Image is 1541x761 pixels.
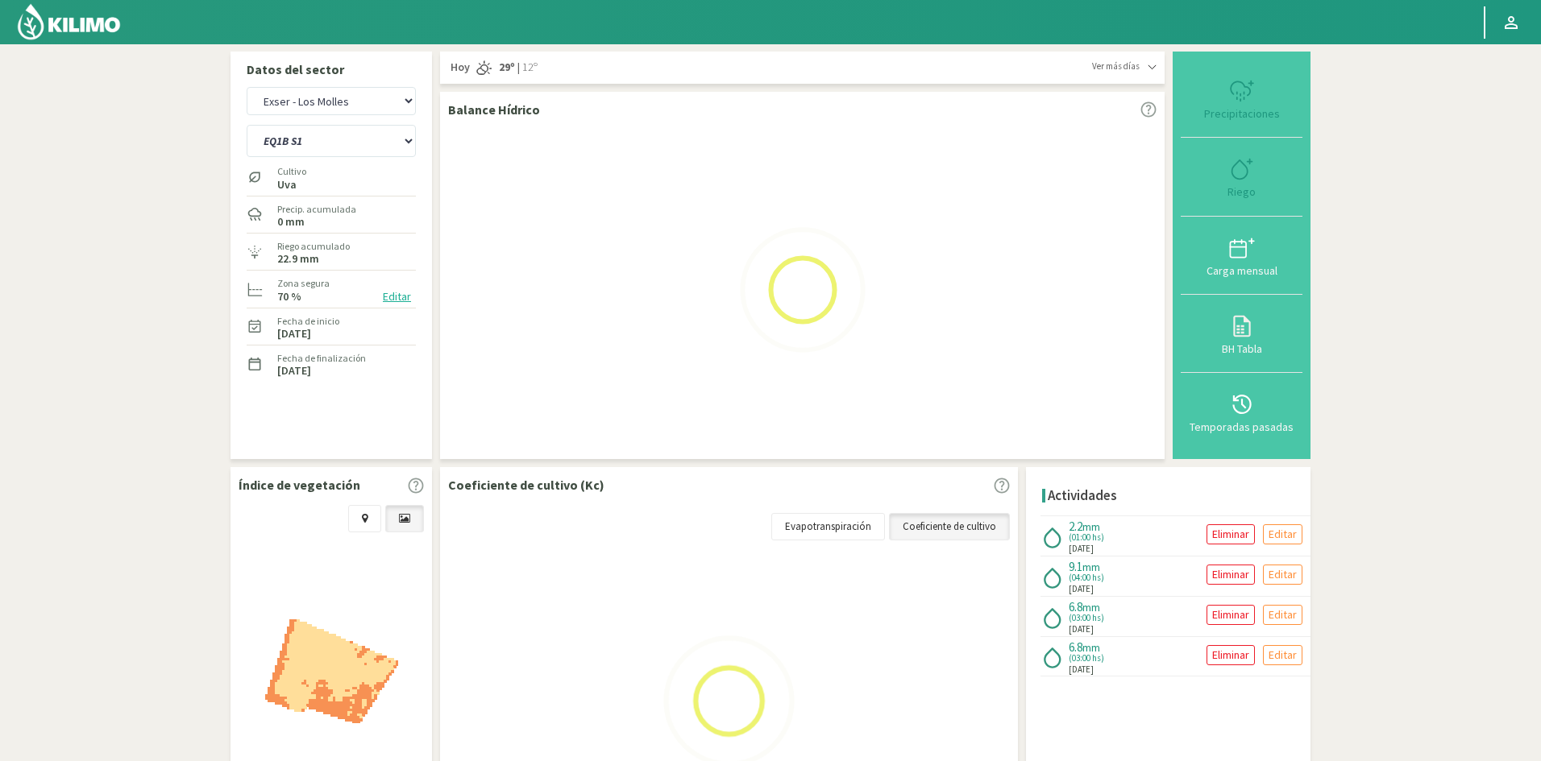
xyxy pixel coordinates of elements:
[517,60,520,76] span: |
[378,287,416,306] button: Editar
[277,217,305,227] label: 0 mm
[1186,108,1298,119] div: Precipitaciones
[1186,186,1298,197] div: Riego
[1207,565,1255,585] button: Eliminar
[1069,663,1094,676] span: [DATE]
[771,513,885,540] a: Evapotranspiración
[1207,524,1255,544] button: Eliminar
[16,2,122,41] img: Kilimo
[1269,606,1297,624] p: Editar
[277,276,330,291] label: Zona segura
[1207,605,1255,625] button: Eliminar
[1069,639,1082,655] span: 6.8
[1082,640,1100,655] span: mm
[1181,138,1302,216] button: Riego
[1212,565,1249,584] p: Eliminar
[1186,421,1298,432] div: Temporadas pasadas
[1207,645,1255,665] button: Eliminar
[1263,565,1302,585] button: Editar
[1263,645,1302,665] button: Editar
[1069,573,1104,582] span: (04:00 hs)
[1186,343,1298,354] div: BH Tabla
[277,254,319,264] label: 22.9 mm
[277,351,366,366] label: Fecha de finalización
[520,60,538,76] span: 12º
[239,475,360,494] p: Índice de vegetación
[1092,60,1140,73] span: Ver más días
[1212,606,1249,624] p: Eliminar
[448,475,604,494] p: Coeficiente de cultivo (Kc)
[1186,265,1298,276] div: Carga mensual
[1181,373,1302,451] button: Temporadas pasadas
[1269,525,1297,544] p: Editar
[277,314,339,329] label: Fecha de inicio
[1082,600,1100,614] span: mm
[277,180,306,190] label: Uva
[1069,533,1104,542] span: (01:00 hs)
[1069,599,1082,614] span: 6.8
[247,60,416,79] p: Datos del sector
[1082,560,1100,574] span: mm
[1069,559,1082,574] span: 9.1
[722,209,883,370] img: Loading...
[499,60,515,74] strong: 29º
[1069,614,1104,622] span: (03:00 hs)
[1181,295,1302,373] button: BH Tabla
[277,329,311,339] label: [DATE]
[1069,519,1082,534] span: 2.2
[277,202,356,217] label: Precip. acumulada
[277,292,301,302] label: 70 %
[265,619,398,723] img: 65614e94-ec60-44c3-8bf1-7504f9889c7d_-_planet_-_2025-10-06.png
[1069,622,1094,636] span: [DATE]
[1181,217,1302,295] button: Carga mensual
[1263,605,1302,625] button: Editar
[448,60,470,76] span: Hoy
[277,164,306,179] label: Cultivo
[889,513,1010,540] a: Coeficiente de cultivo
[1069,654,1104,663] span: (03:00 hs)
[1181,60,1302,138] button: Precipitaciones
[1048,488,1117,503] h4: Actividades
[277,239,350,254] label: Riego acumulado
[1212,525,1249,544] p: Eliminar
[1069,582,1094,596] span: [DATE]
[277,366,311,376] label: [DATE]
[1263,524,1302,544] button: Editar
[1069,542,1094,556] span: [DATE]
[1082,519,1100,534] span: mm
[1269,565,1297,584] p: Editar
[1269,646,1297,664] p: Editar
[1212,646,1249,664] p: Eliminar
[448,100,540,119] p: Balance Hídrico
